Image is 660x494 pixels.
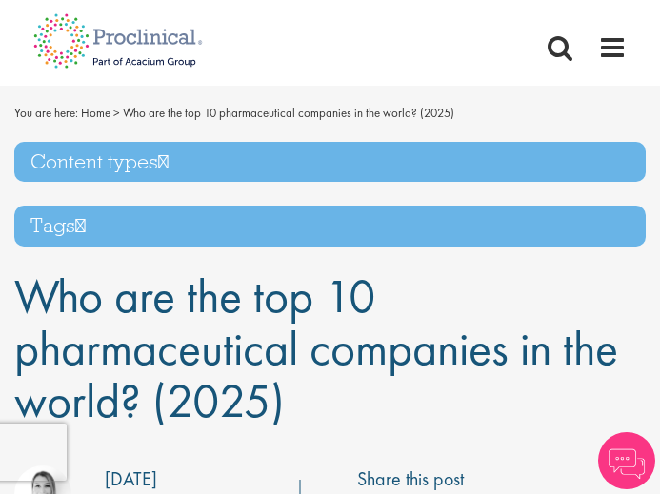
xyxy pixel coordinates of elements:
h3: Tags [14,206,646,247]
span: You are here: [14,105,78,121]
div: [DATE] [105,465,157,493]
h3: Content types [14,142,646,183]
img: Chatbot [598,432,655,489]
label: Share this post [357,465,509,493]
span: Who are the top 10 pharmaceutical companies in the world? (2025) [123,105,454,121]
span: Who are the top 10 pharmaceutical companies in the world? (2025) [14,266,618,431]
